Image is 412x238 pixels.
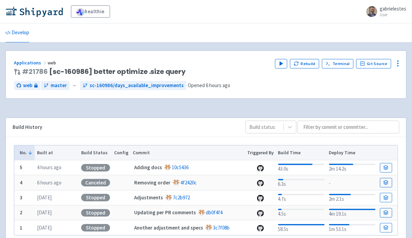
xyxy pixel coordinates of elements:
a: Git Source [356,59,391,68]
th: Built at [35,145,79,160]
div: 2m 14.2s [329,162,376,173]
div: Stopped [81,224,110,232]
th: Config [112,145,131,160]
a: Terminal [322,59,354,68]
b: 1 [20,224,22,231]
a: #21786 [22,67,48,76]
div: 2m 2.1s [329,193,376,203]
th: Deploy Time [327,145,378,160]
time: [DATE] [37,209,52,216]
strong: Updating per PR comments [134,209,196,216]
span: [sc-160986] better optimize .size query [22,68,186,76]
b: 4 [20,179,22,186]
button: Play [275,59,287,68]
th: Build Status [79,145,112,160]
span: gabrielestes [380,5,407,12]
a: Build Details [380,193,392,202]
a: Applications [14,60,48,66]
div: Stopped [81,209,110,217]
a: Build Details [380,223,392,233]
div: Stopped [81,194,110,201]
small: User [380,13,407,17]
th: Build Time [276,145,327,160]
span: Opened [188,82,230,88]
div: 6.3s [278,178,325,188]
a: 4f2420c [181,179,197,186]
div: Stopped [81,164,110,172]
div: - [329,178,376,187]
strong: Adjustments [134,194,163,201]
a: 10c5436 [172,164,189,171]
div: 43.0s [278,162,325,173]
a: Develop [5,23,29,42]
div: 58.5s [278,223,325,233]
div: 4m 19.1s [329,207,376,218]
strong: Another adjustment and specs [134,224,203,231]
img: Shipyard logo [5,6,63,17]
div: Build History [13,123,235,131]
b: 2 [20,209,22,216]
div: 4.7s [278,193,325,203]
a: 3c7f08b [213,224,230,231]
div: 4.5s [278,207,325,218]
span: master [51,82,67,90]
button: Rebuild [290,59,319,68]
a: master [41,81,70,90]
span: sc-160986/days_available_improvements [90,82,184,90]
b: 5 [20,164,22,171]
span: web [48,60,57,66]
th: Triggered By [245,145,276,160]
time: [DATE] [37,224,52,231]
div: Canceled [81,179,110,186]
a: 7c2b972 [173,194,190,201]
span: ← [72,82,77,90]
time: [DATE] [37,194,52,201]
time: 4 hours ago [37,164,61,171]
span: web [23,82,32,90]
button: No. [20,149,33,156]
a: Build Details [380,208,392,218]
b: 3 [20,194,22,201]
time: 6 hours ago [37,179,61,186]
strong: Removing order [134,179,171,186]
time: 6 hours ago [206,82,230,88]
a: gabrielestes User [362,6,407,17]
a: Build Details [380,178,392,187]
a: db0f4f4 [206,209,223,216]
a: sc-160986/days_available_improvements [80,81,186,90]
a: healthie [71,5,110,18]
th: Commit [131,145,245,160]
div: 1m 53.1s [329,223,376,233]
a: Build Details [380,163,392,173]
a: web [14,81,40,90]
strong: Adding docs [134,164,162,171]
input: Filter by commit or committer... [298,121,399,134]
